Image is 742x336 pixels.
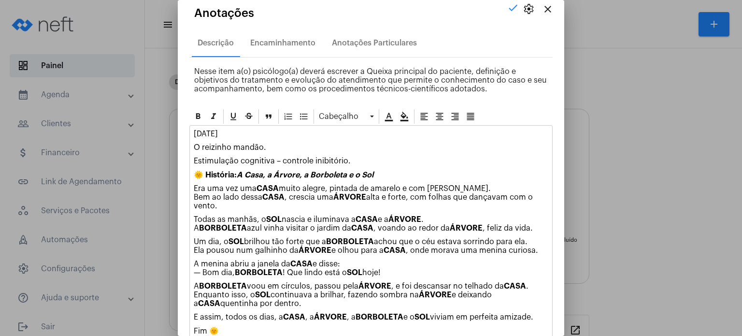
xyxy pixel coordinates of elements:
[358,282,391,290] strong: ÁRVORE
[382,109,396,124] div: Cor do texto
[194,7,254,19] span: Anotações
[419,291,452,299] strong: ÁRVORE
[198,39,234,47] div: Descrição
[542,3,554,15] mat-icon: close
[198,300,220,307] strong: CASA
[194,260,548,277] p: A menina abriu a janela da e disse: — Bom dia, ! Que lindo está o hoje!
[199,282,247,290] strong: BORBOLETA
[194,237,548,255] p: Um dia, o brilhou tão forte que a achou que o céu estava sorrindo para ela. Ela pousou num galhin...
[199,224,247,232] strong: BORBOLETA
[194,157,548,165] p: Estimulação cognitiva – controle inibitório.
[194,326,548,336] p: Fim 🌞
[332,39,417,47] div: Anotações Particulares
[237,171,373,179] strong: A Casa, a Árvore, a Borboleta e o Sol
[281,109,296,124] div: Ordered List
[397,109,412,124] div: Cor de fundo
[523,3,534,15] span: settings
[448,109,462,124] div: Alinhar à direita
[316,109,376,124] div: Cabeçalho
[432,109,447,124] div: Alinhar ao centro
[299,247,331,254] strong: ÁRVORE
[257,185,279,192] strong: CASA
[347,269,362,277] strong: SOL
[194,313,548,321] p: E assim, todos os dias, a , a , a e o viviam em perfeita amizade.
[194,130,548,138] p: [DATE]
[191,109,205,124] div: Negrito
[356,313,403,321] strong: BORBOLETA
[326,238,374,246] strong: BORBOLETA
[250,39,315,47] div: Encaminhamento
[194,68,547,93] span: Nesse item a(o) psicólogo(a) deverá escrever a Queixa principal do paciente, definição e objetivo...
[333,193,366,201] strong: ÁRVORE
[194,171,237,179] strong: 🌞 História:
[228,238,244,246] strong: SOL
[417,109,431,124] div: Alinhar à esquerda
[283,313,305,321] strong: CASA
[194,215,548,233] p: Todas as manhãs, o nascia e iluminava a e a . A azul vinha visitar o jardim da , voando ao redor ...
[414,313,430,321] strong: SOL
[351,224,373,232] strong: CASA
[450,224,483,232] strong: ÁRVORE
[262,193,285,201] strong: CASA
[255,291,271,299] strong: SOL
[290,260,313,268] strong: CASA
[356,216,378,223] strong: CASA
[504,282,526,290] strong: CASA
[194,143,548,152] p: O reizinho mandão.
[235,269,283,277] strong: BORBOLETA
[314,313,347,321] strong: ÁRVORE
[261,109,276,124] div: Blockquote
[266,216,282,223] strong: SOL
[194,282,548,308] p: A voou em círculos, passou pela , e foi descansar no telhado da . Enquanto isso, o continuava a b...
[384,247,406,254] strong: CASA
[507,2,519,14] mat-icon: check
[226,109,241,124] div: Sublinhado
[206,109,221,124] div: Itálico
[297,109,311,124] div: Bullet List
[194,184,548,210] p: Era uma vez uma muito alegre, pintada de amarelo e com [PERSON_NAME]. Bem ao lado dessa , crescia...
[463,109,478,124] div: Alinhar justificado
[388,216,421,223] strong: ÁRVORE
[242,109,256,124] div: Strike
